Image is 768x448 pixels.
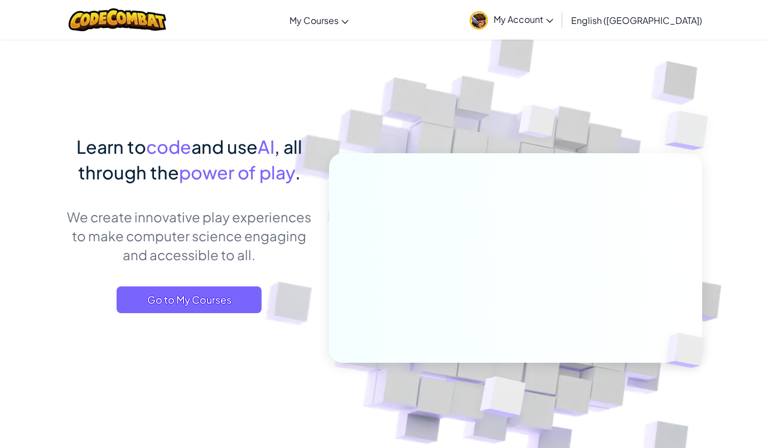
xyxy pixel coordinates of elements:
[289,14,339,26] span: My Courses
[566,5,708,35] a: English ([GEOGRAPHIC_DATA])
[179,161,295,183] span: power of play
[464,2,559,37] a: My Account
[258,135,274,158] span: AI
[69,8,166,31] img: CodeCombat logo
[284,5,354,35] a: My Courses
[146,135,191,158] span: code
[191,135,258,158] span: and use
[571,14,702,26] span: English ([GEOGRAPHIC_DATA])
[66,207,312,264] p: We create innovative play experiences to make computer science engaging and accessible to all.
[647,310,731,391] img: Overlap cubes
[76,135,146,158] span: Learn to
[117,286,262,313] a: Go to My Courses
[494,13,553,25] span: My Account
[452,353,552,445] img: Overlap cubes
[295,161,301,183] span: .
[470,11,488,30] img: avatar
[643,84,739,178] img: Overlap cubes
[497,83,578,166] img: Overlap cubes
